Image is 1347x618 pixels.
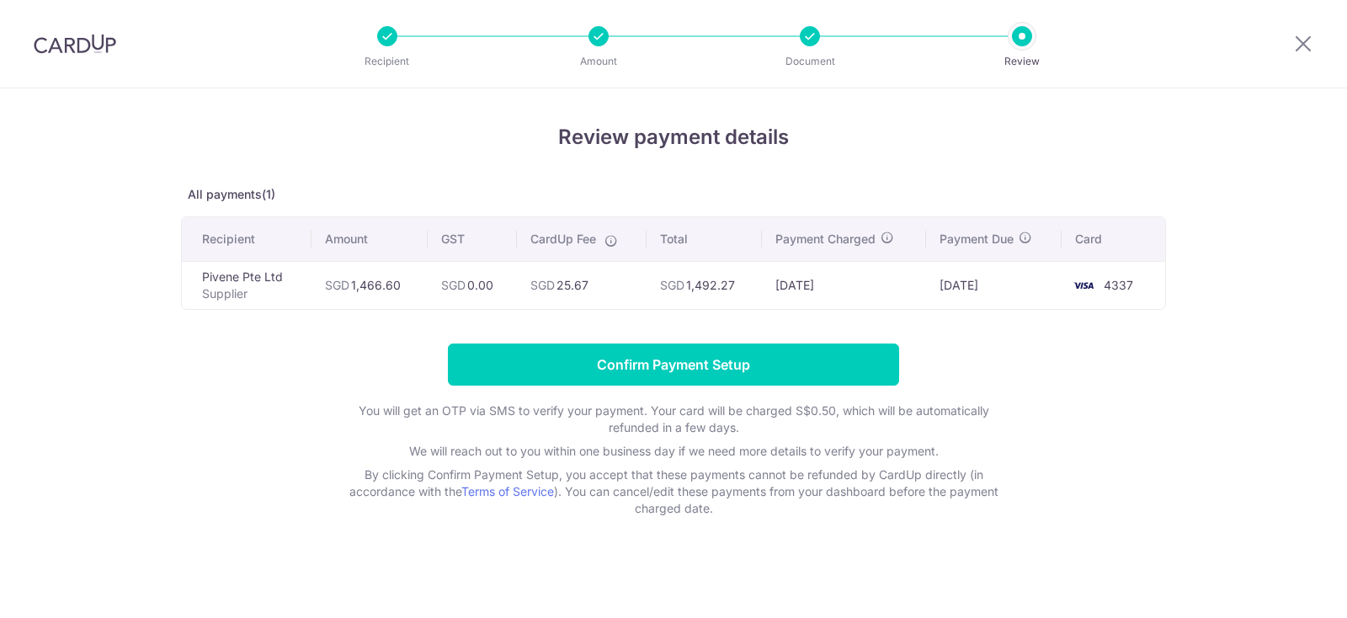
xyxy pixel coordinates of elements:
[1104,278,1133,292] span: 4337
[660,278,684,292] span: SGD
[311,261,428,309] td: 1,466.60
[775,231,876,248] span: Payment Charged
[182,217,311,261] th: Recipient
[428,217,517,261] th: GST
[1062,217,1165,261] th: Card
[647,217,762,261] th: Total
[337,466,1010,517] p: By clicking Confirm Payment Setup, you accept that these payments cannot be refunded by CardUp di...
[181,122,1166,152] h4: Review payment details
[1067,275,1100,296] img: <span class="translation_missing" title="translation missing: en.account_steps.new_confirm_form.b...
[530,231,596,248] span: CardUp Fee
[311,217,428,261] th: Amount
[441,278,466,292] span: SGD
[530,278,555,292] span: SGD
[940,231,1014,248] span: Payment Due
[428,261,517,309] td: 0.00
[325,53,450,70] p: Recipient
[926,261,1062,309] td: [DATE]
[748,53,872,70] p: Document
[337,443,1010,460] p: We will reach out to you within one business day if we need more details to verify your payment.
[34,34,116,54] img: CardUp
[647,261,762,309] td: 1,492.27
[181,186,1166,203] p: All payments(1)
[202,285,298,302] p: Supplier
[325,278,349,292] span: SGD
[960,53,1084,70] p: Review
[762,261,927,309] td: [DATE]
[536,53,661,70] p: Amount
[337,402,1010,436] p: You will get an OTP via SMS to verify your payment. Your card will be charged S$0.50, which will ...
[182,261,311,309] td: Pivene Pte Ltd
[461,484,554,498] a: Terms of Service
[517,261,647,309] td: 25.67
[448,344,899,386] input: Confirm Payment Setup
